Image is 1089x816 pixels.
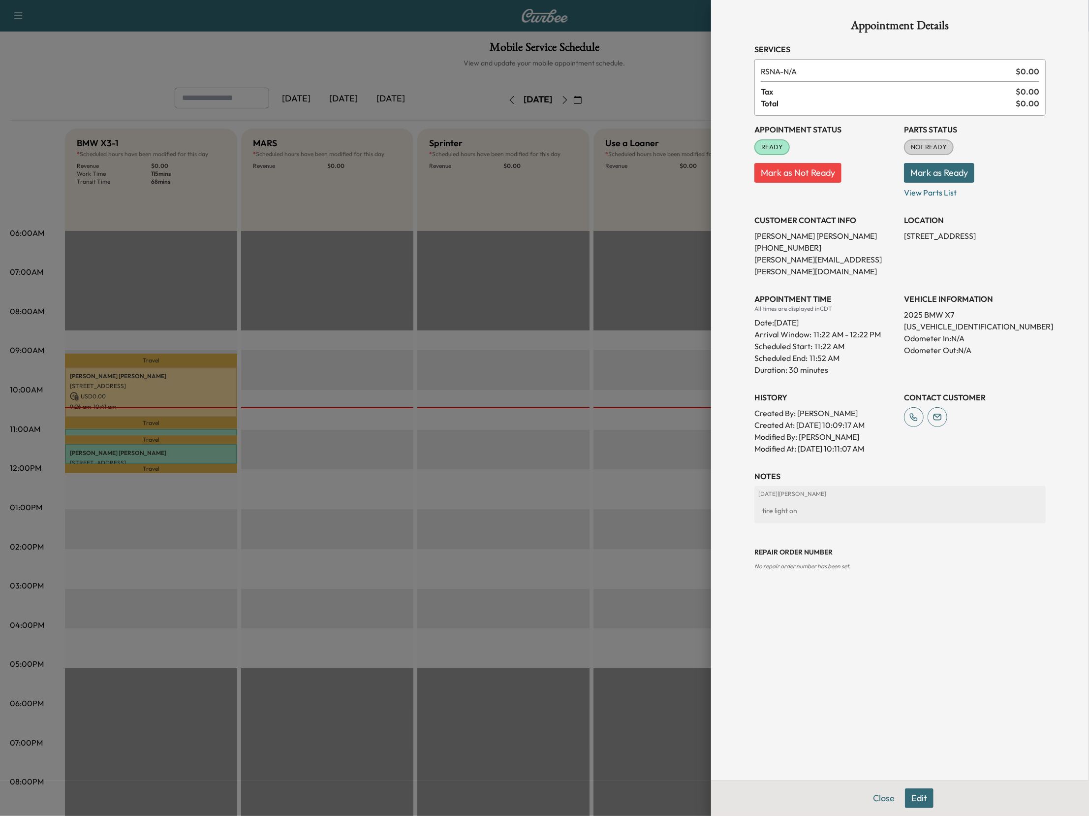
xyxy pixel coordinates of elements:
div: Date: [DATE] [754,313,896,328]
h3: VEHICLE INFORMATION [904,293,1046,305]
p: [US_VEHICLE_IDENTIFICATION_NUMBER] [904,321,1046,332]
h3: Appointment Status [754,124,896,135]
p: Arrival Window: [754,328,896,340]
span: $ 0.00 [1016,65,1039,77]
p: [STREET_ADDRESS] [904,230,1046,242]
h3: History [754,392,896,403]
p: 11:22 AM [814,340,844,352]
div: tire light on [758,502,1042,520]
h3: CONTACT CUSTOMER [904,392,1046,403]
span: $ 0.00 [1016,86,1039,98]
p: [DATE] | [PERSON_NAME] [758,490,1042,498]
h3: LOCATION [904,214,1046,226]
h3: APPOINTMENT TIME [754,293,896,305]
button: Mark as Not Ready [754,163,841,183]
div: All times are displayed in CDT [754,305,896,313]
h1: Appointment Details [754,20,1046,35]
h3: Parts Status [904,124,1046,135]
p: [PERSON_NAME][EMAIL_ADDRESS][PERSON_NAME][DOMAIN_NAME] [754,254,896,277]
span: READY [755,142,789,152]
p: Modified By : [PERSON_NAME] [754,431,896,443]
h3: CUSTOMER CONTACT INFO [754,214,896,226]
span: No repair order number has been set. [754,562,850,570]
button: Edit [905,788,933,808]
span: 11:22 AM - 12:22 PM [813,328,881,340]
p: View Parts List [904,183,1046,198]
p: Scheduled End: [754,352,808,364]
p: Odometer Out: N/A [904,344,1046,356]
h3: Services [754,43,1046,55]
h3: Repair Order number [754,547,1046,557]
p: Created At : [DATE] 10:09:17 AM [754,419,896,431]
span: $ 0.00 [1016,98,1039,109]
p: [PERSON_NAME] [PERSON_NAME] [754,230,896,242]
span: Tax [761,86,1016,98]
p: Duration: 30 minutes [754,364,896,376]
span: Total [761,98,1016,109]
p: Created By : [PERSON_NAME] [754,407,896,419]
p: Modified At : [DATE] 10:11:07 AM [754,443,896,455]
h3: NOTES [754,470,1046,482]
button: Close [867,788,901,808]
span: N/A [761,65,1012,77]
p: Scheduled Start: [754,340,812,352]
span: NOT READY [905,142,953,152]
p: 2025 BMW X7 [904,309,1046,321]
p: 11:52 AM [809,352,840,364]
button: Mark as Ready [904,163,974,183]
p: [PHONE_NUMBER] [754,242,896,254]
p: Odometer In: N/A [904,332,1046,344]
